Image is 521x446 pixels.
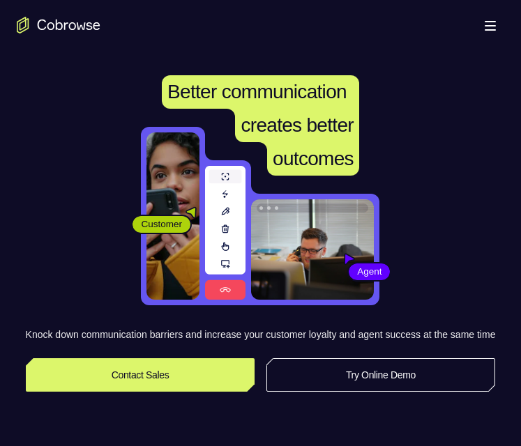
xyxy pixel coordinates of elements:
a: Go to the home page [17,17,100,33]
p: Knock down communication barriers and increase your customer loyalty and agent success at the sam... [26,328,496,341]
img: A customer holding their phone [146,132,199,300]
span: Better communication [167,81,347,102]
span: creates better [241,114,353,136]
a: Try Online Demo [266,358,496,392]
a: Contact Sales [26,358,255,392]
img: A series of tools used in co-browsing sessions [205,166,246,300]
img: A customer support agent talking on the phone [251,199,374,300]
